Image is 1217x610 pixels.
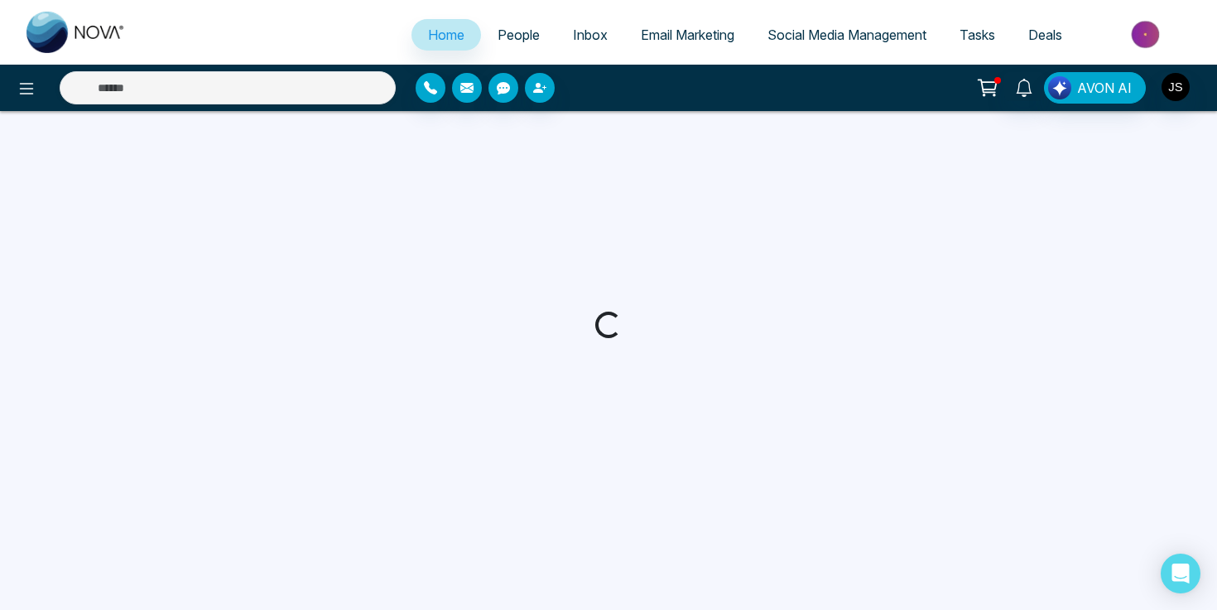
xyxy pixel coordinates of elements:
span: Tasks [960,27,995,43]
a: Inbox [556,19,624,51]
a: Tasks [943,19,1012,51]
span: Deals [1028,27,1062,43]
div: Open Intercom Messenger [1161,554,1200,593]
button: AVON AI [1044,72,1146,104]
span: Home [428,27,464,43]
span: People [498,27,540,43]
span: Social Media Management [767,27,926,43]
a: Social Media Management [751,19,943,51]
img: Market-place.gif [1087,16,1207,53]
img: Lead Flow [1048,76,1071,99]
img: User Avatar [1162,73,1190,101]
a: Deals [1012,19,1079,51]
img: Nova CRM Logo [26,12,126,53]
span: AVON AI [1077,78,1132,98]
span: Inbox [573,27,608,43]
span: Email Marketing [641,27,734,43]
a: Email Marketing [624,19,751,51]
a: People [481,19,556,51]
a: Home [411,19,481,51]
